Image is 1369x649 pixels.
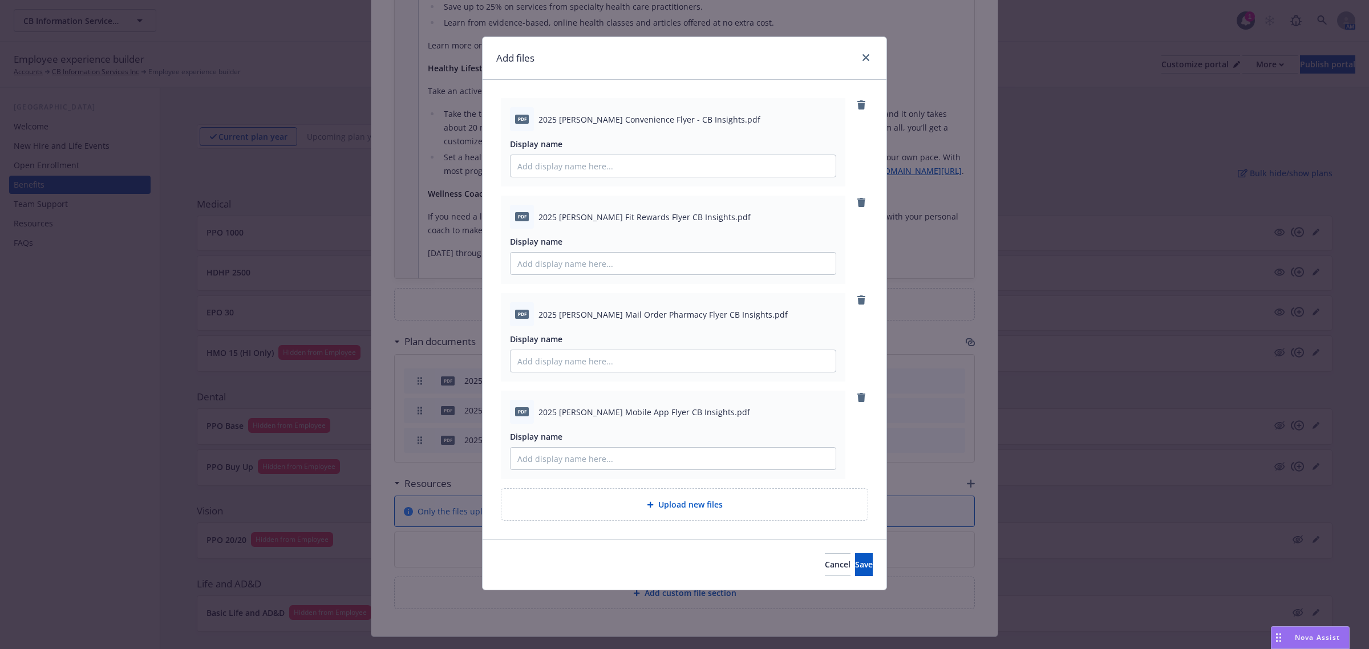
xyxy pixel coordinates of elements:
button: Cancel [825,553,850,576]
span: Display name [510,236,562,247]
input: Add display name here... [511,253,836,274]
div: Upload new files [501,488,868,521]
span: pdf [515,212,529,221]
span: Display name [510,431,562,442]
input: Add display name here... [511,155,836,177]
a: close [859,51,873,64]
a: remove [854,98,868,112]
span: Display name [510,334,562,344]
span: Upload new files [658,498,723,510]
button: Nova Assist [1271,626,1350,649]
a: remove [854,391,868,404]
span: pdf [515,310,529,318]
span: Nova Assist [1295,632,1340,642]
button: Save [855,553,873,576]
a: remove [854,196,868,209]
span: Cancel [825,559,850,570]
span: pdf [515,115,529,123]
span: 2025 [PERSON_NAME] Convenience Flyer - CB Insights.pdf [538,113,760,125]
a: remove [854,293,868,307]
h1: Add files [496,51,534,66]
span: Display name [510,139,562,149]
span: 2025 [PERSON_NAME] Fit Rewards Flyer CB Insights.pdf [538,211,751,223]
input: Add display name here... [511,350,836,372]
div: Drag to move [1271,627,1286,648]
span: 2025 [PERSON_NAME] Mail Order Pharmacy Flyer CB Insights.pdf [538,309,788,321]
input: Add display name here... [511,448,836,469]
span: 2025 [PERSON_NAME] Mobile App Flyer CB Insights.pdf [538,406,750,418]
span: Save [855,559,873,570]
span: pdf [515,407,529,416]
